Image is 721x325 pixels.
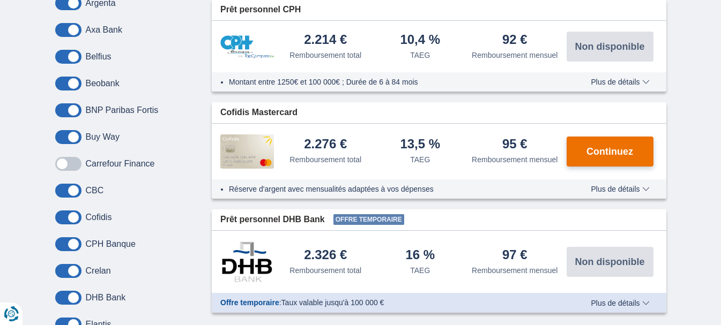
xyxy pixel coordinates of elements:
[567,137,653,167] button: Continuez
[212,297,568,308] div: :
[405,248,435,263] div: 16 %
[567,247,653,277] button: Non disponible
[304,33,347,48] div: 2.214 €
[410,50,430,61] div: TAEG
[86,79,120,88] label: Beobank
[289,50,361,61] div: Remboursement total
[220,107,298,119] span: Cofidis Mastercard
[333,214,404,225] span: Offre temporaire
[220,35,274,58] img: pret personnel CPH Banque
[281,298,384,307] span: Taux valable jusqu'à 100 000 €
[229,184,560,194] li: Réserve d'argent avec mensualités adaptées à vos dépenses
[304,248,347,263] div: 2.326 €
[472,154,558,165] div: Remboursement mensuel
[289,265,361,276] div: Remboursement total
[567,32,653,62] button: Non disponible
[86,105,159,115] label: BNP Paribas Fortis
[220,134,274,169] img: pret personnel Cofidis CC
[86,293,126,303] label: DHB Bank
[86,52,112,62] label: Belfius
[220,241,274,282] img: pret personnel DHB Bank
[304,138,347,152] div: 2.276 €
[410,265,430,276] div: TAEG
[86,132,120,142] label: Buy Way
[220,298,279,307] span: Offre temporaire
[289,154,361,165] div: Remboursement total
[502,248,527,263] div: 97 €
[472,50,558,61] div: Remboursement mensuel
[86,186,104,195] label: CBC
[583,185,657,193] button: Plus de détails
[583,299,657,307] button: Plus de détails
[591,78,649,86] span: Plus de détails
[220,214,325,226] span: Prêt personnel DHB Bank
[583,78,657,86] button: Plus de détails
[586,147,633,156] span: Continuez
[400,33,440,48] div: 10,4 %
[591,185,649,193] span: Plus de détails
[86,213,112,222] label: Cofidis
[472,265,558,276] div: Remboursement mensuel
[575,42,645,51] span: Non disponible
[86,159,155,169] label: Carrefour Finance
[229,77,560,87] li: Montant entre 1250€ et 100 000€ ; Durée de 6 à 84 mois
[575,257,645,267] span: Non disponible
[410,154,430,165] div: TAEG
[86,239,136,249] label: CPH Banque
[591,299,649,307] span: Plus de détails
[86,25,122,35] label: Axa Bank
[400,138,440,152] div: 13,5 %
[220,4,301,16] span: Prêt personnel CPH
[502,33,527,48] div: 92 €
[86,266,111,276] label: Crelan
[502,138,527,152] div: 95 €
